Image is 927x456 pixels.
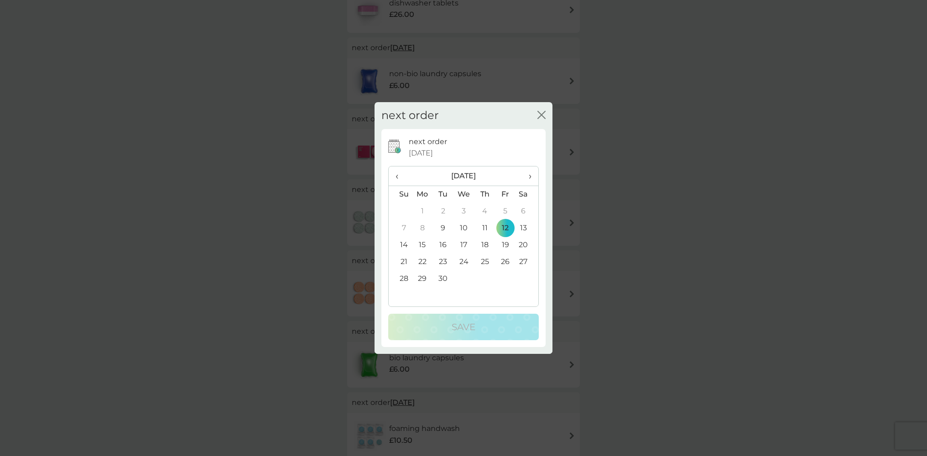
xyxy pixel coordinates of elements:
[433,220,453,237] td: 9
[495,254,516,270] td: 26
[516,220,538,237] td: 13
[389,254,412,270] td: 21
[412,220,433,237] td: 8
[433,270,453,287] td: 30
[388,314,539,340] button: Save
[516,237,538,254] td: 20
[381,109,439,122] h2: next order
[495,237,516,254] td: 19
[474,186,495,203] th: Th
[433,237,453,254] td: 16
[522,166,531,186] span: ›
[495,203,516,220] td: 5
[474,220,495,237] td: 11
[453,237,474,254] td: 17
[433,203,453,220] td: 2
[474,237,495,254] td: 18
[389,237,412,254] td: 14
[453,186,474,203] th: We
[452,320,475,334] p: Save
[389,220,412,237] td: 7
[389,270,412,287] td: 28
[474,203,495,220] td: 4
[453,203,474,220] td: 3
[474,254,495,270] td: 25
[516,203,538,220] td: 6
[495,220,516,237] td: 12
[495,186,516,203] th: Fr
[412,237,433,254] td: 15
[516,186,538,203] th: Sa
[453,254,474,270] td: 24
[412,186,433,203] th: Mo
[516,254,538,270] td: 27
[409,147,433,159] span: [DATE]
[396,166,405,186] span: ‹
[412,203,433,220] td: 1
[409,136,447,148] p: next order
[412,166,516,186] th: [DATE]
[433,186,453,203] th: Tu
[389,186,412,203] th: Su
[412,270,433,287] td: 29
[412,254,433,270] td: 22
[433,254,453,270] td: 23
[453,220,474,237] td: 10
[537,111,546,120] button: close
